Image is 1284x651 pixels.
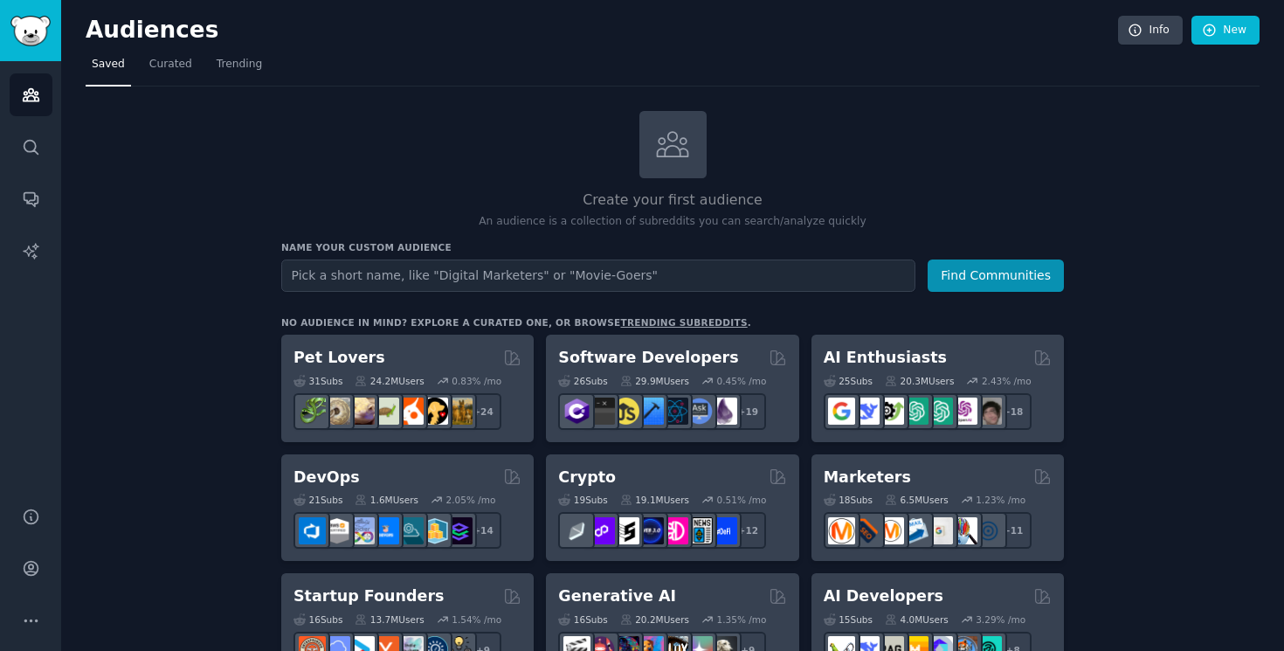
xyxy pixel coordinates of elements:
[86,51,131,87] a: Saved
[355,494,418,506] div: 1.6M Users
[853,517,880,544] img: bigseo
[293,375,342,387] div: 31 Sub s
[355,375,424,387] div: 24.2M Users
[281,214,1064,230] p: An audience is a collection of subreddits you can search/analyze quickly
[824,347,947,369] h2: AI Enthusiasts
[661,517,688,544] img: defiblockchain
[421,517,448,544] img: aws_cdk
[397,398,424,425] img: cockatiel
[281,190,1064,211] h2: Create your first audience
[828,398,855,425] img: GoogleGeminiAI
[211,51,268,87] a: Trending
[217,57,262,73] span: Trending
[348,517,375,544] img: Docker_DevOps
[86,17,1118,45] h2: Audiences
[558,375,607,387] div: 26 Sub s
[323,517,350,544] img: AWS_Certified_Experts
[717,613,767,626] div: 1.35 % /mo
[299,517,326,544] img: azuredevops
[717,494,767,506] div: 0.51 % /mo
[686,517,713,544] img: CryptoNews
[950,517,977,544] img: MarketingResearch
[143,51,198,87] a: Curated
[612,398,639,425] img: learnjavascript
[928,260,1064,292] button: Find Communities
[620,494,689,506] div: 19.1M Users
[877,517,904,544] img: AskMarketing
[563,517,590,544] img: ethfinance
[976,613,1025,626] div: 3.29 % /mo
[323,398,350,425] img: ballpython
[465,512,501,549] div: + 14
[421,398,448,425] img: PetAdvice
[885,375,954,387] div: 20.3M Users
[558,613,607,626] div: 16 Sub s
[445,517,473,544] img: PlatformEngineers
[885,494,949,506] div: 6.5M Users
[397,517,424,544] img: platformengineering
[637,398,664,425] img: iOSProgramming
[901,517,928,544] img: Emailmarketing
[975,398,1002,425] img: ArtificalIntelligence
[446,494,496,506] div: 2.05 % /mo
[355,613,424,626] div: 13.7M Users
[637,517,664,544] img: web3
[452,375,501,387] div: 0.83 % /mo
[717,375,767,387] div: 0.45 % /mo
[588,398,615,425] img: software
[729,393,766,430] div: + 19
[950,398,977,425] img: OpenAIDev
[10,16,51,46] img: GummySearch logo
[372,398,399,425] img: turtle
[293,585,444,607] h2: Startup Founders
[293,494,342,506] div: 21 Sub s
[372,517,399,544] img: DevOpsLinks
[620,375,689,387] div: 29.9M Users
[452,613,501,626] div: 1.54 % /mo
[926,517,953,544] img: googleads
[824,494,873,506] div: 18 Sub s
[299,398,326,425] img: herpetology
[824,613,873,626] div: 15 Sub s
[558,467,616,488] h2: Crypto
[620,317,747,328] a: trending subreddits
[661,398,688,425] img: reactnative
[281,316,751,329] div: No audience in mind? Explore a curated one, or browse .
[686,398,713,425] img: AskComputerScience
[293,347,385,369] h2: Pet Lovers
[901,398,928,425] img: chatgpt_promptDesign
[348,398,375,425] img: leopardgeckos
[995,393,1032,430] div: + 18
[995,512,1032,549] div: + 11
[828,517,855,544] img: content_marketing
[620,613,689,626] div: 20.2M Users
[465,393,501,430] div: + 24
[558,494,607,506] div: 19 Sub s
[281,241,1064,253] h3: Name your custom audience
[1118,16,1183,45] a: Info
[710,517,737,544] img: defi_
[563,398,590,425] img: csharp
[824,467,911,488] h2: Marketers
[1191,16,1260,45] a: New
[710,398,737,425] img: elixir
[824,375,873,387] div: 25 Sub s
[558,347,738,369] h2: Software Developers
[149,57,192,73] span: Curated
[853,398,880,425] img: DeepSeek
[982,375,1032,387] div: 2.43 % /mo
[293,613,342,626] div: 16 Sub s
[281,260,915,292] input: Pick a short name, like "Digital Marketers" or "Movie-Goers"
[975,517,1002,544] img: OnlineMarketing
[445,398,473,425] img: dogbreed
[558,585,676,607] h2: Generative AI
[293,467,360,488] h2: DevOps
[824,585,943,607] h2: AI Developers
[612,517,639,544] img: ethstaker
[976,494,1025,506] div: 1.23 % /mo
[877,398,904,425] img: AItoolsCatalog
[588,517,615,544] img: 0xPolygon
[885,613,949,626] div: 4.0M Users
[729,512,766,549] div: + 12
[92,57,125,73] span: Saved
